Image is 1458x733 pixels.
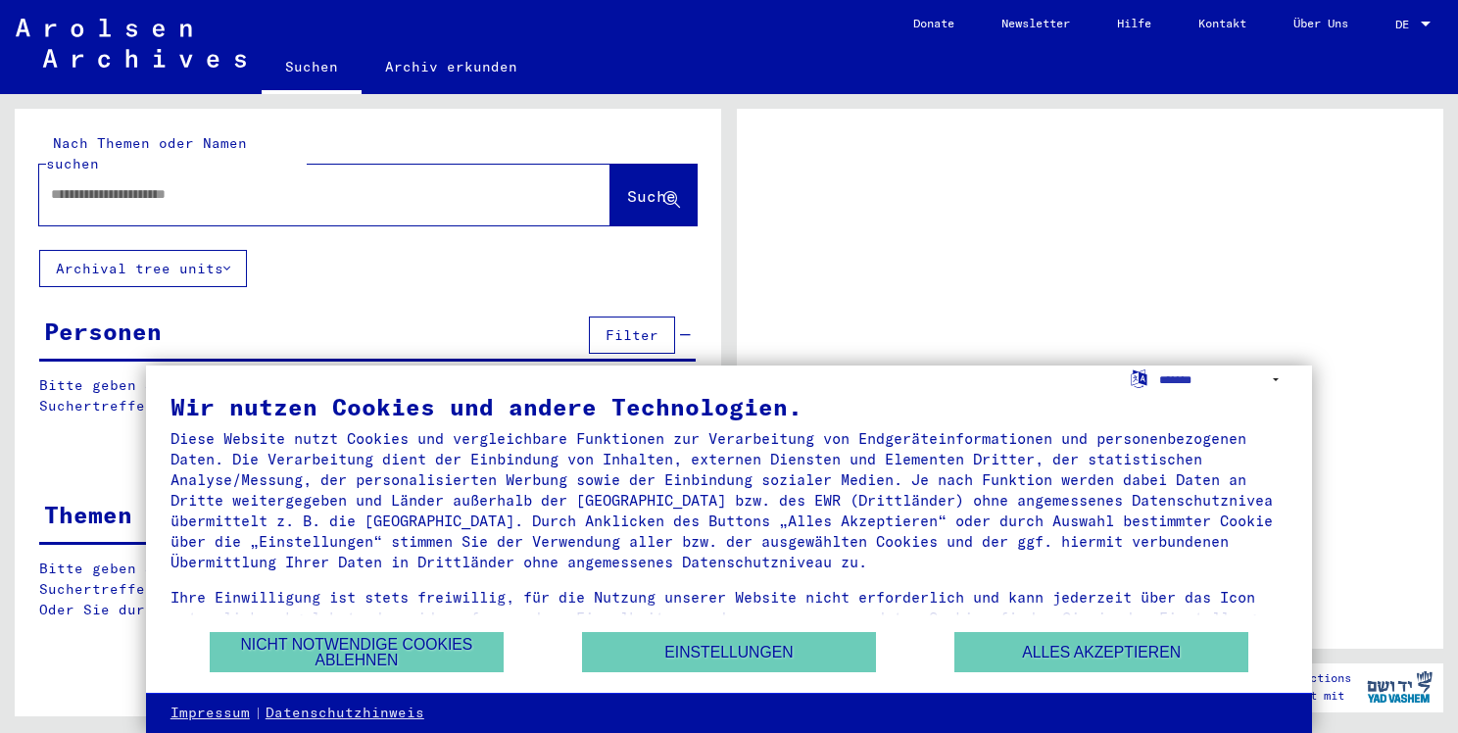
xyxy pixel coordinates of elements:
[44,314,162,349] div: Personen
[16,19,246,68] img: Arolsen_neg.svg
[266,704,424,723] a: Datenschutzhinweis
[46,134,247,172] mat-label: Nach Themen oder Namen suchen
[582,632,876,672] button: Einstellungen
[1129,368,1149,387] label: Sprache auswählen
[210,632,504,672] button: Nicht notwendige Cookies ablehnen
[362,43,541,90] a: Archiv erkunden
[170,704,250,723] a: Impressum
[1395,18,1417,31] span: DE
[39,250,247,287] button: Archival tree units
[170,395,1288,418] div: Wir nutzen Cookies und andere Technologien.
[170,587,1288,649] div: Ihre Einwilligung ist stets freiwillig, für die Nutzung unserer Website nicht erforderlich und ka...
[954,632,1248,672] button: Alles akzeptieren
[1363,662,1436,711] img: yv_logo.png
[1159,366,1288,394] select: Sprache auswählen
[170,428,1288,572] div: Diese Website nutzt Cookies und vergleichbare Funktionen zur Verarbeitung von Endgeräteinformatio...
[606,326,658,344] span: Filter
[589,317,675,354] button: Filter
[627,186,676,206] span: Suche
[39,559,697,620] p: Bitte geben Sie einen Suchbegriff ein oder nutzen Sie die Filter, um Suchertreffer zu erhalten. O...
[39,375,696,416] p: Bitte geben Sie einen Suchbegriff ein oder nutzen Sie die Filter, um Suchertreffer zu erhalten.
[610,165,697,225] button: Suche
[44,497,132,532] div: Themen
[262,43,362,94] a: Suchen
